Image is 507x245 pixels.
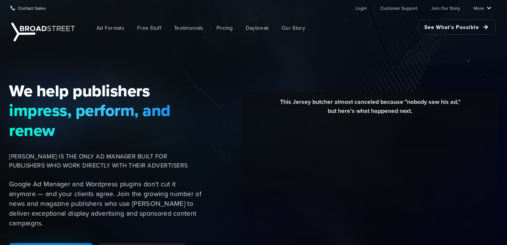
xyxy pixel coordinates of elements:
[356,0,367,15] a: Login
[474,0,491,15] a: More
[418,20,496,35] a: See What's Possible
[246,24,269,32] span: Daybreak
[276,20,311,37] a: Our Story
[11,23,75,41] img: Broadstreet | The Ad Manager for Small Publishers
[137,24,161,32] span: Free Stuff
[248,97,492,121] div: This Jersey butcher almost canceled because "nobody saw his ad," but here's what happened next.
[174,24,204,32] span: Testimonials
[97,24,124,32] span: Ad Formats
[132,20,167,37] a: Free Stuff
[9,81,203,100] span: We help publishers
[431,0,460,15] a: Join Our Story
[79,16,496,40] nav: Main
[9,100,203,140] span: impress, perform, and renew
[168,20,209,37] a: Testimonials
[216,24,233,32] span: Pricing
[11,0,46,15] a: Contact Sales
[211,20,239,37] a: Pricing
[9,179,203,228] p: Google Ad Manager and Wordpress plugins don't cut it anymore — and your clients agree. Join the g...
[91,20,130,37] a: Ad Formats
[9,152,203,170] span: [PERSON_NAME] IS THE ONLY AD MANAGER BUILT FOR PUBLISHERS WHO WORK DIRECTLY WITH THEIR ADVERTISERS
[281,24,305,32] span: Our Story
[240,20,274,37] a: Daybreak
[380,0,418,15] a: Customer Support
